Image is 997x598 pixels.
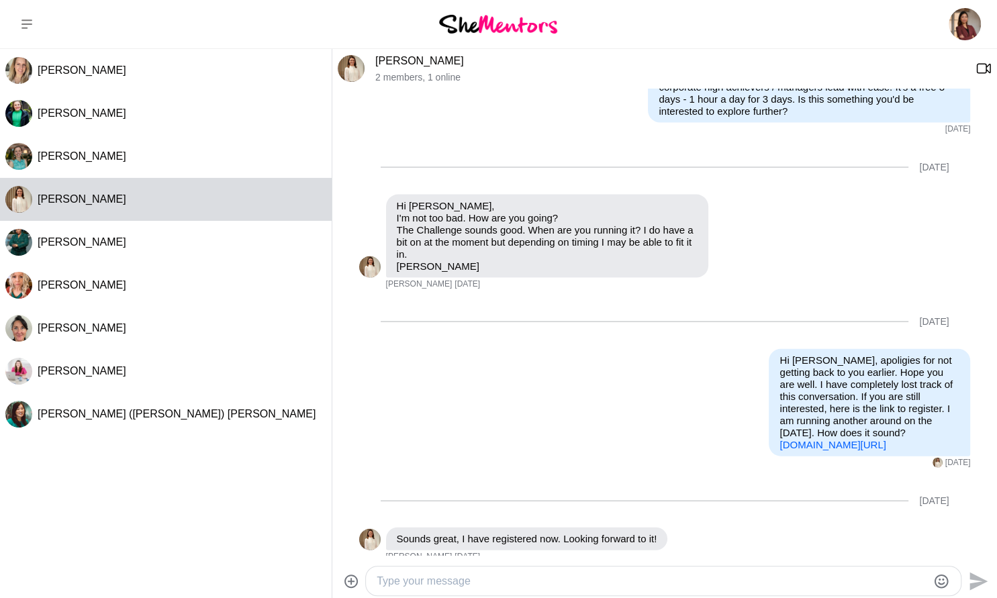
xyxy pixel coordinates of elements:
[38,279,126,291] span: [PERSON_NAME]
[5,57,32,84] img: S
[38,408,316,419] span: [PERSON_NAME] ([PERSON_NAME]) [PERSON_NAME]
[933,458,943,468] img: S
[5,143,32,170] div: Laura Aston
[5,186,32,213] img: S
[439,15,557,33] img: She Mentors Logo
[949,8,981,40] img: Junie Soe
[38,322,126,334] span: [PERSON_NAME]
[359,529,381,550] img: S
[5,229,32,256] img: M
[338,55,365,82] img: S
[919,162,949,173] div: [DATE]
[5,358,32,385] div: Rebecca Cofrancesco
[338,55,365,82] div: Sonya Holdway
[38,193,126,205] span: [PERSON_NAME]
[38,365,126,377] span: [PERSON_NAME]
[5,315,32,342] img: E
[779,354,959,451] p: Hi [PERSON_NAME], apoligies for not getting back to you earlier. Hope you are well. I have comple...
[359,256,381,278] div: Sonya Holdway
[5,358,32,385] img: R
[5,143,32,170] img: L
[5,57,32,84] div: Stephanie Day
[961,566,992,596] button: Send
[38,64,126,76] span: [PERSON_NAME]
[5,272,32,299] img: I
[933,458,943,468] div: Sonya Holdway
[659,69,959,117] p: Also, I'm running a 3 Day Self-Leadership Challenge to help corporate high achievers / managers l...
[455,552,480,562] time: 2025-07-27T04:57:22.989Z
[5,100,32,127] div: Ann Pocock
[5,401,32,428] img: A
[386,552,453,562] span: [PERSON_NAME]
[5,315,32,342] div: Emily OLeary
[5,272,32,299] div: Irina
[38,150,126,162] span: [PERSON_NAME]
[38,236,126,248] span: [PERSON_NAME]
[5,186,32,213] div: Sonya Holdway
[919,316,949,328] div: [DATE]
[5,401,32,428] div: Amy (Nhan) Leong
[375,72,965,83] p: 2 members , 1 online
[779,439,886,450] a: [DOMAIN_NAME][URL]
[919,495,949,507] div: [DATE]
[945,458,971,468] time: 2025-07-25T13:27:03.456Z
[455,279,480,290] time: 2025-07-06T06:34:48.519Z
[397,533,657,545] p: Sounds great, I have registered now. Looking forward to it!
[38,107,126,119] span: [PERSON_NAME]
[377,573,927,589] textarea: Type your message
[5,100,32,127] img: A
[933,573,949,589] button: Emoji picker
[359,256,381,278] img: S
[945,124,971,135] time: 2025-06-26T23:31:10.011Z
[386,279,453,290] span: [PERSON_NAME]
[375,55,464,66] a: [PERSON_NAME]
[397,200,698,272] p: Hi [PERSON_NAME], I'm not too bad. How are you going? The Challenge sounds good. When are you run...
[359,529,381,550] div: Sonya Holdway
[5,229,32,256] div: Mabel Yeboah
